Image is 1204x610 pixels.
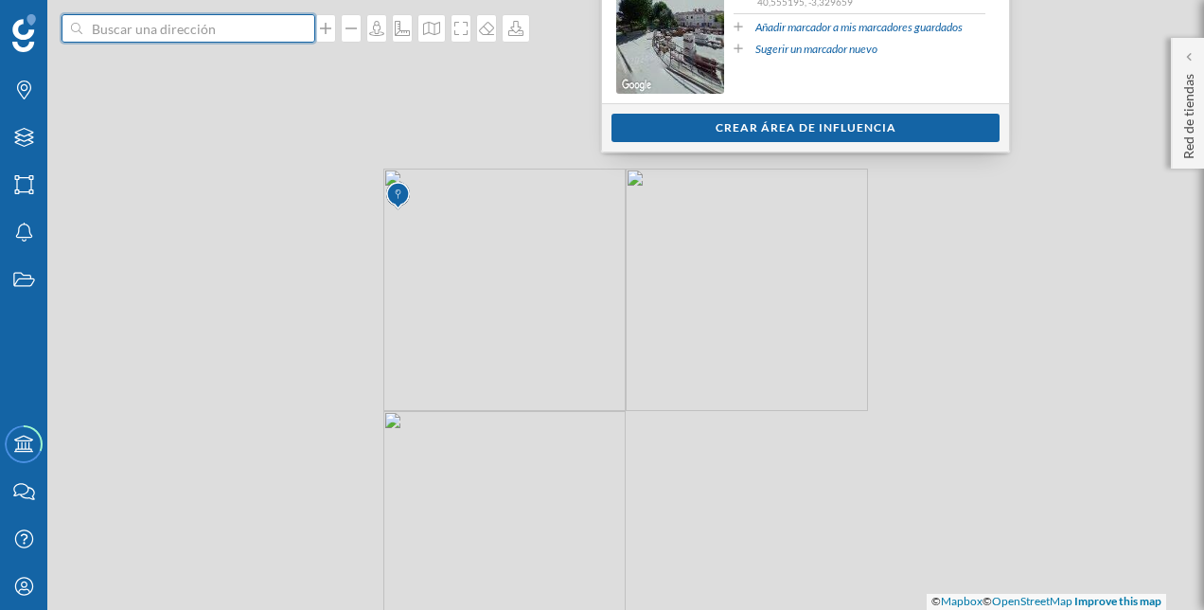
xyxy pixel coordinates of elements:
a: Improve this map [1074,594,1161,608]
img: Geoblink Logo [12,14,36,52]
img: Marker [386,177,410,215]
a: OpenStreetMap [992,594,1072,608]
span: Soporte [38,13,105,30]
a: Añadir marcador a mis marcadores guardados [755,19,963,36]
a: Mapbox [941,594,983,608]
p: Red de tiendas [1179,66,1198,159]
div: © © [927,594,1166,610]
a: Sugerir un marcador nuevo [755,41,877,58]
